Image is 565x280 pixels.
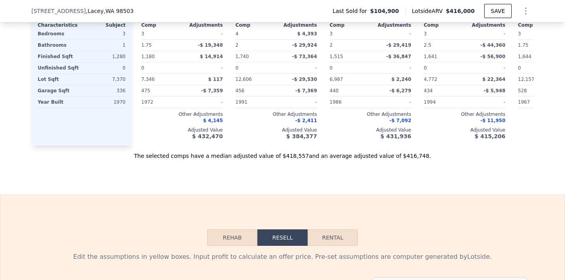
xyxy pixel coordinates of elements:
[484,88,505,93] span: -$ 5,948
[83,62,126,73] div: 0
[518,65,521,71] span: 0
[83,97,126,108] div: 1970
[386,42,411,48] span: -$ 29,419
[292,42,317,48] span: -$ 29,924
[466,97,505,108] div: -
[330,97,369,108] div: 1986
[208,77,223,82] span: $ 117
[333,7,370,15] span: Last Sold for
[286,133,317,139] span: $ 384,377
[518,77,534,82] span: 12,157
[330,54,343,59] span: 1,515
[480,54,505,59] span: -$ 56,900
[276,22,317,28] div: Adjustments
[424,127,505,133] div: Adjusted Value
[412,7,446,15] span: Lotside ARV
[518,3,534,19] button: Show Options
[38,74,80,85] div: Lot Sqft
[38,40,80,51] div: Bathrooms
[484,4,512,18] button: SAVE
[83,74,126,85] div: 7,370
[235,88,244,93] span: 456
[390,88,411,93] span: -$ 6,279
[386,54,411,59] span: -$ 36,847
[330,22,370,28] div: Comp
[38,97,80,108] div: Year Built
[182,22,223,28] div: Adjustments
[31,146,534,160] div: The selected comps have a median adjusted value of $418,557 and an average adjusted value of $416...
[141,88,150,93] span: 475
[372,62,411,73] div: -
[518,97,557,108] div: 1967
[141,97,180,108] div: 1972
[83,51,126,62] div: 1,280
[141,127,223,133] div: Adjusted Value
[38,28,80,39] div: Bedrooms
[257,229,308,246] button: Resell
[83,40,126,51] div: 1
[198,42,223,48] span: -$ 19,348
[330,88,339,93] span: 440
[141,77,155,82] span: 7,346
[235,77,252,82] span: 12,606
[424,40,463,51] div: 2.5
[235,97,275,108] div: 1991
[38,22,82,28] div: Characteristics
[38,85,80,96] div: Garage Sqft
[330,40,369,51] div: 2
[424,88,433,93] span: 434
[235,111,317,117] div: Other Adjustments
[424,22,465,28] div: Comp
[192,133,223,139] span: $ 432,470
[295,88,317,93] span: -$ 7,369
[141,22,182,28] div: Comp
[370,22,411,28] div: Adjustments
[465,22,505,28] div: Adjustments
[83,28,126,39] div: 3
[235,22,276,28] div: Comp
[235,65,239,71] span: 0
[184,28,223,39] div: -
[480,42,505,48] span: -$ 44,360
[518,88,527,93] span: 528
[295,118,317,123] span: -$ 2,411
[200,54,223,59] span: $ 14,914
[370,7,399,15] span: $104,900
[203,118,223,123] span: $ 4,145
[86,7,134,15] span: , Lacey
[330,111,411,117] div: Other Adjustments
[424,65,427,71] span: 0
[235,40,275,51] div: 2
[292,54,317,59] span: -$ 73,364
[31,7,86,15] span: [STREET_ADDRESS]
[235,127,317,133] div: Adjusted Value
[308,229,358,246] button: Rental
[518,40,557,51] div: 1.75
[184,97,223,108] div: -
[424,31,427,37] span: 3
[104,8,133,14] span: , WA 98503
[38,62,80,73] div: Unfinished Sqft
[372,28,411,39] div: -
[424,97,463,108] div: 1994
[141,54,155,59] span: 1,180
[207,229,257,246] button: Rehab
[83,85,126,96] div: 336
[330,77,343,82] span: 6,987
[141,31,144,37] span: 3
[424,54,437,59] span: 1,641
[480,118,505,123] span: -$ 11,950
[330,31,333,37] span: 3
[518,22,559,28] div: Comp
[292,77,317,82] span: -$ 29,530
[82,22,126,28] div: Subject
[201,88,223,93] span: -$ 7,359
[141,111,223,117] div: Other Adjustments
[466,28,505,39] div: -
[381,133,411,139] span: $ 431,936
[297,31,317,37] span: $ 4,393
[518,31,521,37] span: 3
[390,118,411,123] span: -$ 7,092
[38,51,80,62] div: Finished Sqft
[518,54,531,59] span: 1,644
